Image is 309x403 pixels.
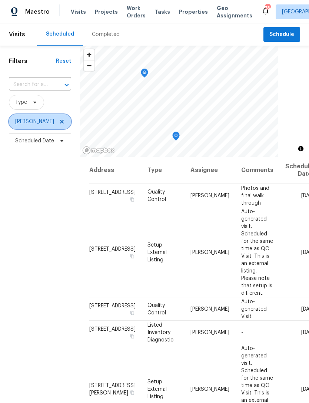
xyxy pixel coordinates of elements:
[241,299,267,319] span: Auto-generated Visit
[46,30,74,38] div: Scheduled
[25,8,50,16] span: Maestro
[71,8,86,16] span: Visits
[269,30,294,39] span: Schedule
[129,309,136,316] button: Copy Address
[15,118,54,125] span: [PERSON_NAME]
[217,4,252,19] span: Geo Assignments
[190,306,229,311] span: [PERSON_NAME]
[80,46,278,157] canvas: Map
[84,60,94,71] button: Zoom out
[172,132,180,143] div: Map marker
[179,8,208,16] span: Properties
[89,383,136,395] span: [STREET_ADDRESS][PERSON_NAME]
[89,326,136,331] span: [STREET_ADDRESS]
[190,386,229,392] span: [PERSON_NAME]
[9,79,50,90] input: Search for an address...
[82,146,115,155] a: Mapbox homepage
[89,189,136,195] span: [STREET_ADDRESS]
[15,137,54,145] span: Scheduled Date
[127,4,146,19] span: Work Orders
[147,379,167,399] span: Setup External Listing
[147,242,167,262] span: Setup External Listing
[299,145,303,153] span: Toggle attribution
[9,57,56,65] h1: Filters
[263,27,300,42] button: Schedule
[129,196,136,202] button: Copy Address
[15,99,27,106] span: Type
[241,330,243,335] span: -
[185,157,235,184] th: Assignee
[147,322,173,342] span: Listed Inventory Diagnostic
[129,252,136,259] button: Copy Address
[89,157,142,184] th: Address
[142,157,185,184] th: Type
[147,189,166,202] span: Quality Control
[296,144,305,153] button: Toggle attribution
[95,8,118,16] span: Projects
[129,333,136,339] button: Copy Address
[129,389,136,396] button: Copy Address
[92,31,120,38] div: Completed
[235,157,279,184] th: Comments
[141,69,148,80] div: Map marker
[89,303,136,308] span: [STREET_ADDRESS]
[62,80,72,90] button: Open
[190,193,229,198] span: [PERSON_NAME]
[190,250,229,255] span: [PERSON_NAME]
[89,246,136,251] span: [STREET_ADDRESS]
[56,57,71,65] div: Reset
[9,26,25,43] span: Visits
[265,4,270,12] div: 78
[147,303,166,315] span: Quality Control
[241,209,273,295] span: Auto-generated visit. Scheduled for the same time as QC Visit. This is an external listing. Pleas...
[154,9,170,14] span: Tasks
[84,49,94,60] button: Zoom in
[241,185,269,205] span: Photos and final walk through
[190,330,229,335] span: [PERSON_NAME]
